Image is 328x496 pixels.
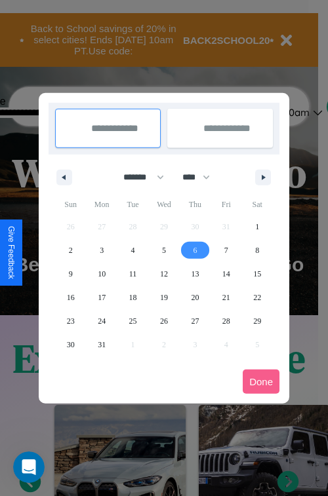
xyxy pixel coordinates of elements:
span: Fri [211,194,241,215]
span: 4 [131,238,135,262]
button: 27 [180,309,211,333]
span: 1 [255,215,259,238]
button: 24 [86,309,117,333]
span: 11 [129,262,137,286]
span: Tue [117,194,148,215]
iframe: Intercom live chat [13,451,45,483]
button: 14 [211,262,241,286]
span: 6 [193,238,197,262]
button: 31 [86,333,117,356]
span: 29 [253,309,261,333]
button: 2 [55,238,86,262]
span: 30 [67,333,75,356]
span: 14 [222,262,230,286]
span: 22 [253,286,261,309]
span: 12 [160,262,168,286]
span: 9 [69,262,73,286]
span: 15 [253,262,261,286]
span: 25 [129,309,137,333]
span: 27 [191,309,199,333]
span: 13 [191,262,199,286]
span: 7 [224,238,228,262]
span: 20 [191,286,199,309]
button: 11 [117,262,148,286]
button: 10 [86,262,117,286]
button: 30 [55,333,86,356]
button: 9 [55,262,86,286]
span: Mon [86,194,117,215]
span: 16 [67,286,75,309]
button: 7 [211,238,241,262]
button: Done [243,370,279,394]
div: Give Feedback [7,226,16,279]
button: 4 [117,238,148,262]
button: 15 [242,262,273,286]
button: 25 [117,309,148,333]
span: 10 [98,262,106,286]
span: 5 [162,238,166,262]
span: 31 [98,333,106,356]
span: 21 [222,286,230,309]
span: Sun [55,194,86,215]
button: 21 [211,286,241,309]
button: 22 [242,286,273,309]
span: Thu [180,194,211,215]
button: 13 [180,262,211,286]
button: 29 [242,309,273,333]
button: 16 [55,286,86,309]
button: 3 [86,238,117,262]
button: 20 [180,286,211,309]
span: 17 [98,286,106,309]
button: 5 [148,238,179,262]
button: 18 [117,286,148,309]
button: 26 [148,309,179,333]
button: 28 [211,309,241,333]
span: Sat [242,194,273,215]
span: 8 [255,238,259,262]
button: 23 [55,309,86,333]
span: 23 [67,309,75,333]
span: 2 [69,238,73,262]
button: 17 [86,286,117,309]
span: 26 [160,309,168,333]
span: 28 [222,309,230,333]
span: Wed [148,194,179,215]
span: 18 [129,286,137,309]
button: 12 [148,262,179,286]
button: 8 [242,238,273,262]
button: 1 [242,215,273,238]
span: 24 [98,309,106,333]
button: 6 [180,238,211,262]
span: 3 [100,238,104,262]
span: 19 [160,286,168,309]
button: 19 [148,286,179,309]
